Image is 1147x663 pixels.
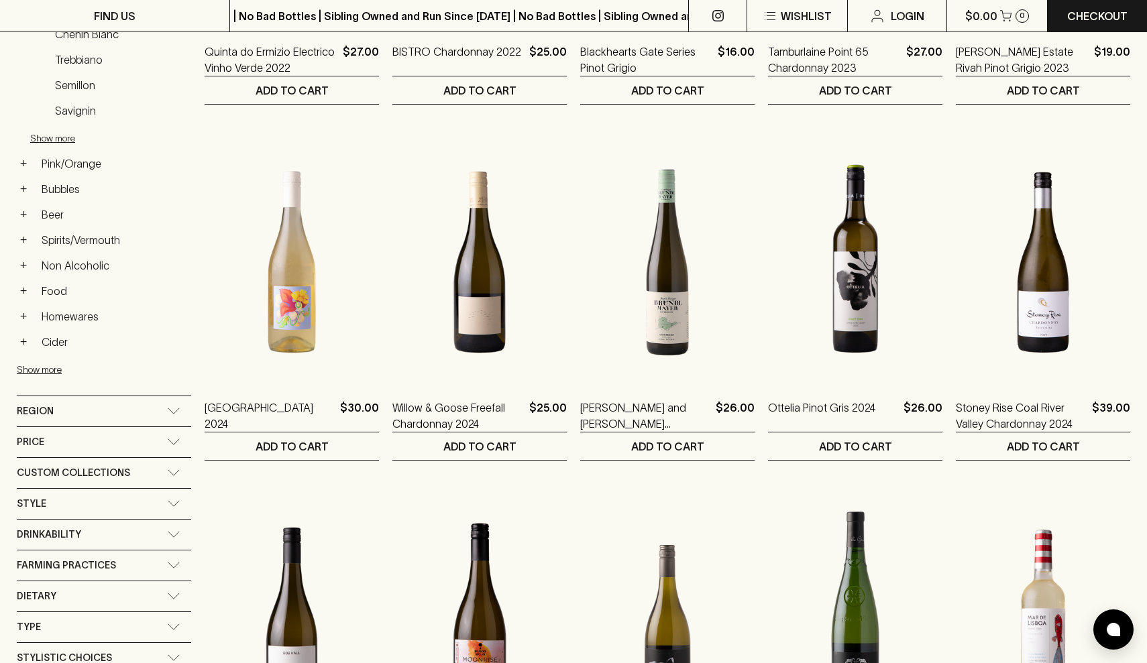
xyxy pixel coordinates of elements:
[17,335,30,349] button: +
[17,259,30,272] button: +
[1092,400,1130,432] p: $39.00
[17,550,191,581] div: Farming Practices
[768,432,942,460] button: ADD TO CART
[1067,8,1128,24] p: Checkout
[17,465,130,481] span: Custom Collections
[443,438,516,455] p: ADD TO CART
[819,82,892,99] p: ADD TO CART
[30,125,206,152] button: Show more
[49,74,191,97] a: Semillon
[906,44,942,76] p: $27.00
[17,434,44,450] span: Price
[718,44,755,76] p: $16.00
[819,438,892,455] p: ADD TO CART
[205,145,379,379] img: Parco Giallo 2024
[956,44,1089,76] a: [PERSON_NAME] Estate Rivah Pinot Grigio 2023
[768,76,942,104] button: ADD TO CART
[768,400,875,432] a: Ottelia Pinot Gris 2024
[392,76,567,104] button: ADD TO CART
[36,254,191,277] a: Non Alcoholic
[17,458,191,488] div: Custom Collections
[768,44,901,76] a: Tamburlaine Point 65 Chardonnay 2023
[36,305,191,328] a: Homewares
[580,145,755,379] img: Josef and Philipp Brundlmayer Lössterrassen Grüner Veltliner 2023
[17,619,41,636] span: Type
[205,44,337,76] a: Quinta do Ermizio Electrico Vinho Verde 2022
[36,152,191,175] a: Pink/Orange
[94,8,135,24] p: FIND US
[17,495,46,512] span: Style
[17,356,193,383] button: Show more
[17,284,30,298] button: +
[17,588,56,605] span: Dietary
[631,438,704,455] p: ADD TO CART
[781,8,832,24] p: Wishlist
[392,44,521,76] a: BISTRO Chardonnay 2022
[17,612,191,642] div: Type
[392,400,524,432] a: Willow & Goose Freefall Chardonnay 2024
[256,82,329,99] p: ADD TO CART
[529,400,567,432] p: $25.00
[343,44,379,76] p: $27.00
[17,157,30,170] button: +
[956,145,1130,379] img: Stoney Rise Coal River Valley Chardonnay 2024
[580,76,755,104] button: ADD TO CART
[1007,438,1080,455] p: ADD TO CART
[49,48,191,71] a: Trebbiano
[36,229,191,251] a: Spirits/Vermouth
[768,145,942,379] img: Ottelia Pinot Gris 2024
[1094,44,1130,76] p: $19.00
[1107,623,1120,636] img: bubble-icon
[965,8,997,24] p: $0.00
[17,526,81,543] span: Drinkability
[17,520,191,550] div: Drinkability
[529,44,567,76] p: $25.00
[580,432,755,460] button: ADD TO CART
[17,182,30,196] button: +
[631,82,704,99] p: ADD TO CART
[891,8,924,24] p: Login
[205,400,335,432] a: [GEOGRAPHIC_DATA] 2024
[36,178,191,200] a: Bubbles
[17,489,191,519] div: Style
[17,310,30,323] button: +
[256,438,329,455] p: ADD TO CART
[36,203,191,226] a: Beer
[17,208,30,221] button: +
[17,557,116,574] span: Farming Practices
[956,400,1087,432] a: Stoney Rise Coal River Valley Chardonnay 2024
[36,280,191,302] a: Food
[956,432,1130,460] button: ADD TO CART
[17,427,191,457] div: Price
[392,145,567,379] img: Willow & Goose Freefall Chardonnay 2024
[17,581,191,611] div: Dietary
[17,233,30,247] button: +
[956,76,1130,104] button: ADD TO CART
[716,400,755,432] p: $26.00
[36,330,191,353] a: Cider
[340,400,379,432] p: $30.00
[205,432,379,460] button: ADD TO CART
[1007,82,1080,99] p: ADD TO CART
[17,396,191,426] div: Region
[17,403,54,420] span: Region
[49,99,191,122] a: Savignin
[580,400,710,432] a: [PERSON_NAME] and [PERSON_NAME] Lössterrassen [PERSON_NAME] Veltliner 2023
[49,23,191,46] a: Chenin Blanc
[580,44,712,76] a: Blackhearts Gate Series Pinot Grigio
[443,82,516,99] p: ADD TO CART
[1020,12,1025,19] p: 0
[205,76,379,104] button: ADD TO CART
[904,400,942,432] p: $26.00
[392,432,567,460] button: ADD TO CART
